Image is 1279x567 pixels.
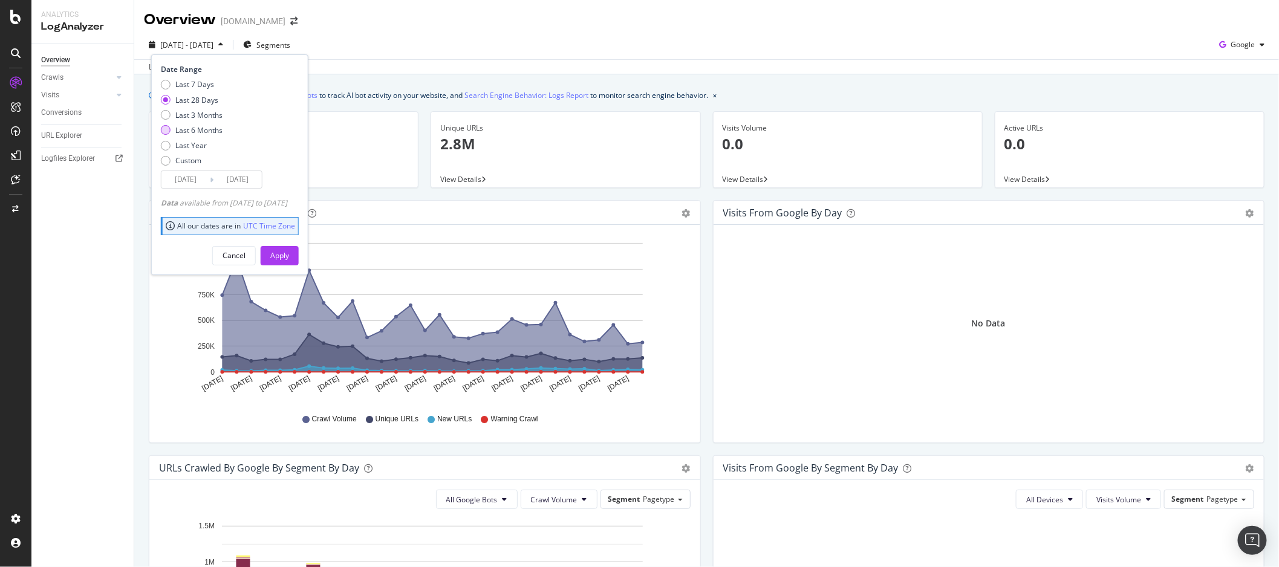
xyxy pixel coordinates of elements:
a: Crawls [41,71,113,84]
text: [DATE] [403,374,428,393]
a: UTC Time Zone [243,221,295,231]
button: Apply [261,246,299,265]
a: Search Engine Behavior: Logs Report [464,89,588,102]
div: Date Range [161,64,296,74]
a: Visits [41,89,113,102]
button: [DATE] - [DATE] [144,35,228,54]
div: Apply [270,250,289,261]
text: [DATE] [432,374,457,393]
div: All our dates are in [166,221,295,231]
span: [DATE] - [DATE] [160,40,213,50]
text: [DATE] [316,374,340,393]
div: Cancel [223,250,246,261]
div: gear [682,209,691,218]
text: 1M [204,558,215,566]
div: Visits from Google by day [723,207,842,219]
text: 250K [198,342,215,351]
div: info banner [149,89,1264,102]
div: Last 7 Days [175,79,214,89]
div: Visits [41,89,59,102]
div: Logfiles Explorer [41,152,95,165]
div: Open Intercom Messenger [1238,526,1267,555]
span: Segments [256,40,290,50]
span: All Devices [1026,494,1063,505]
div: Conversions [41,106,82,119]
div: Last 28 Days [175,95,218,105]
span: Data [161,198,180,208]
div: We introduced 2 new report templates: to track AI bot activity on your website, and to monitor se... [161,89,708,102]
svg: A chart. [159,235,685,403]
a: URL Explorer [41,129,125,142]
div: Analytics [41,10,124,20]
div: Custom [175,155,201,166]
text: [DATE] [577,374,601,393]
button: close banner [710,86,720,104]
div: gear [1246,209,1254,218]
text: [DATE] [345,374,369,393]
span: Segment [608,494,640,504]
div: Custom [161,155,223,166]
text: [DATE] [374,374,399,393]
div: gear [1246,464,1254,473]
p: 0.0 [723,134,973,154]
div: Visits from Google By Segment By Day [723,462,899,474]
span: Visits Volume [1096,494,1141,505]
div: Last 3 Months [161,110,223,120]
a: Overview [41,54,125,66]
span: New URLs [437,414,472,424]
span: Segment [1172,494,1204,504]
span: View Details [723,174,764,184]
div: Last 28 Days [161,95,223,105]
button: Segments [238,35,295,54]
text: [DATE] [606,374,630,393]
button: Google [1214,35,1269,54]
span: Google [1231,39,1255,50]
text: 750K [198,291,215,299]
text: [DATE] [258,374,282,393]
text: 500K [198,317,215,325]
div: LogAnalyzer [41,20,124,34]
span: Pagetype [1207,494,1238,504]
text: [DATE] [490,374,515,393]
button: Cancel [212,246,256,265]
div: No Data [972,317,1006,329]
div: Overview [41,54,70,66]
button: All Google Bots [436,490,518,509]
text: [DATE] [200,374,224,393]
div: Unique URLs [440,123,691,134]
div: Last 3 Months [175,110,223,120]
div: [DOMAIN_NAME] [221,15,285,27]
span: Crawl Volume [312,414,357,424]
text: [DATE] [461,374,486,393]
p: 0.0 [1004,134,1255,154]
div: Last 7 Days [161,79,223,89]
div: Last Year [161,140,223,151]
button: All Devices [1016,490,1083,509]
div: Visits Volume [723,123,973,134]
text: 0 [210,368,215,377]
div: available from [DATE] to [DATE] [161,198,287,208]
span: Pagetype [643,494,675,504]
div: gear [682,464,691,473]
span: View Details [1004,174,1046,184]
div: arrow-right-arrow-left [290,17,298,25]
div: Active URLs [1004,123,1255,134]
div: URLs Crawled by Google By Segment By Day [159,462,359,474]
span: View Details [440,174,481,184]
span: Unique URLs [376,414,418,424]
p: 2.8M [440,134,691,154]
span: Warning Crawl [491,414,538,424]
div: URL Explorer [41,129,82,142]
text: [DATE] [548,374,573,393]
div: Last 6 Months [175,125,223,135]
a: Logfiles Explorer [41,152,125,165]
span: Crawl Volume [531,494,578,505]
input: Start Date [161,171,210,188]
div: Last update [149,62,215,73]
div: Last Year [175,140,207,151]
text: [DATE] [519,374,544,393]
text: [DATE] [229,374,253,393]
div: Overview [144,10,216,30]
div: Crawls [41,71,63,84]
